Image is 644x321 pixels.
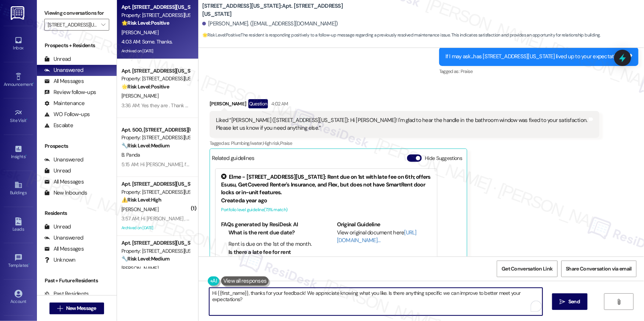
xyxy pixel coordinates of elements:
div: Tagged as: [210,138,599,149]
span: Share Conversation via email [566,265,632,273]
i:  [101,22,105,28]
a: Account [4,287,33,307]
span: [PERSON_NAME] [121,93,158,99]
b: Original Guideline [337,221,380,228]
div: All Messages [44,245,84,253]
div: Residents [37,209,117,217]
a: Templates • [4,251,33,271]
div: Related guidelines [212,154,255,165]
div: All Messages [44,77,84,85]
div: If I may ask...has [STREET_ADDRESS][US_STATE] lived up to your expectations? [445,53,627,60]
b: FAQs generated by ResiDesk AI [221,221,298,228]
span: • [27,117,28,122]
div: All Messages [44,178,84,186]
div: Archived on [DATE] [121,46,190,56]
strong: 🌟 Risk Level: Positive [121,83,169,90]
div: 4:02 AM [270,100,288,108]
b: [STREET_ADDRESS][US_STATE]: Apt. [STREET_ADDRESS][US_STATE] [202,2,350,18]
div: Property: [STREET_ADDRESS][US_STATE] [121,134,190,142]
div: Apt. [STREET_ADDRESS][US_STATE] [121,180,190,188]
div: Elme - [STREET_ADDRESS][US_STATE]: Rent due on 1st with late fee on 6th; offers Esusu, GetCovered... [221,173,431,197]
span: High risk , [263,140,280,146]
strong: 🔧 Risk Level: Medium [121,255,169,262]
div: [PERSON_NAME] [210,99,599,111]
input: All communities [48,19,97,31]
div: Prospects [37,142,117,150]
i:  [616,299,622,305]
div: Tagged as: [439,66,638,77]
div: Unanswered [44,156,83,164]
label: Hide Suggestions [425,154,462,162]
div: Liked “[PERSON_NAME] ([STREET_ADDRESS][US_STATE]): Hi [PERSON_NAME]! I'm glad to hear the handle ... [216,116,588,132]
div: View original document here [337,229,432,245]
a: Site Visit • [4,107,33,126]
div: 4:03 AM: Some. Thanks. [121,38,173,45]
button: New Message [49,303,104,314]
div: 5:15 AM: Hi [PERSON_NAME], I’m sorry to hear your work order hasn’t been fully completed. Could y... [121,161,579,168]
strong: 🌟 Risk Level: Positive [202,32,240,38]
div: Unread [44,223,71,231]
span: Praise [280,140,292,146]
div: Unread [44,167,71,175]
div: Archived on [DATE] [121,223,190,233]
div: Created a year ago [221,197,431,205]
i:  [560,299,565,305]
span: • [25,153,27,158]
div: Review follow-ups [44,88,96,96]
button: Get Conversation Link [497,261,557,277]
span: Send [568,298,580,306]
li: What is the rent due date? [228,229,316,237]
div: Past + Future Residents [37,277,117,285]
i:  [57,306,63,311]
textarea: To enrich screen reader interactions, please activate Accessibility in Grammarly extension settings [209,288,543,315]
span: B. Panda [121,151,140,158]
button: Send [552,293,588,310]
div: Past Residents [44,290,89,298]
img: ResiDesk Logo [11,6,26,20]
div: Apt. 500, [STREET_ADDRESS][US_STATE] [121,126,190,134]
div: Unanswered [44,66,83,74]
div: Maintenance [44,100,85,107]
div: Property: [STREET_ADDRESS][US_STATE] [121,188,190,196]
span: [PERSON_NAME] [121,29,158,36]
div: 3:36 AM: Yes they are . Thank you so much [121,102,213,109]
a: Inbox [4,34,33,54]
button: Share Conversation via email [561,261,637,277]
li: Is there a late fee for rent payments? [228,248,316,264]
span: [PERSON_NAME] [121,265,158,272]
span: Plumbing/water , [231,140,263,146]
div: Prospects + Residents [37,42,117,49]
div: Question [248,99,268,108]
div: Escalate [44,122,73,129]
a: [URL][DOMAIN_NAME]… [337,229,417,244]
div: New Inbounds [44,189,87,197]
div: WO Follow-ups [44,111,90,118]
div: [PERSON_NAME]. ([EMAIL_ADDRESS][DOMAIN_NAME]) [202,20,338,28]
strong: ⚠️ Risk Level: High [121,196,161,203]
a: Insights • [4,143,33,163]
span: Praise [461,68,473,74]
span: New Message [66,304,96,312]
span: • [33,81,34,86]
span: Get Conversation Link [502,265,552,273]
a: Leads [4,215,33,235]
strong: 🔧 Risk Level: Medium [121,142,169,149]
div: Apt. [STREET_ADDRESS][US_STATE] [121,239,190,247]
span: [PERSON_NAME] [121,206,158,213]
strong: 🌟 Risk Level: Positive [121,20,169,26]
div: 3:57 AM: Hi [PERSON_NAME] , thank you for bringing this important matter to our attention. We've ... [121,215,612,222]
div: Unread [44,55,71,63]
div: Unknown [44,256,76,264]
span: : The resident is responding positively to a follow-up message regarding a previously resolved ma... [202,31,600,39]
div: Property: [STREET_ADDRESS][US_STATE] [121,75,190,83]
div: Apt. [STREET_ADDRESS][US_STATE] [121,67,190,75]
li: Rent is due on the 1st of the month. [228,240,316,248]
a: Buildings [4,179,33,199]
div: Portfolio level guideline ( 73 % match) [221,206,431,214]
label: Viewing conversations for [44,7,109,19]
span: • [28,262,30,267]
div: Property: [STREET_ADDRESS][US_STATE] [121,247,190,255]
div: Property: [STREET_ADDRESS][US_STATE] [121,11,190,19]
div: Unanswered [44,234,83,242]
div: Apt. [STREET_ADDRESS][US_STATE] [121,3,190,11]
